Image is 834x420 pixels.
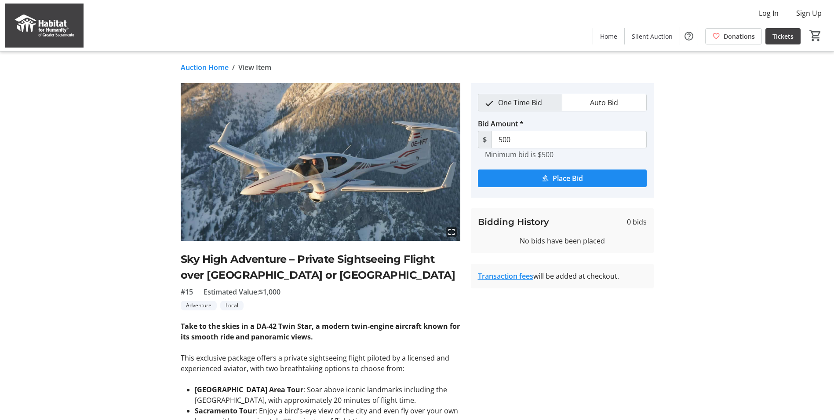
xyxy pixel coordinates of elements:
[485,150,554,159] tr-hint: Minimum bid is $500
[195,384,460,405] li: : Soar above iconic landmarks including the [GEOGRAPHIC_DATA], with approximately 20 minutes of f...
[478,118,524,129] label: Bid Amount *
[478,131,492,148] span: $
[632,32,673,41] span: Silent Auction
[181,251,460,283] h2: Sky High Adventure – Private Sightseeing Flight over [GEOGRAPHIC_DATA] or [GEOGRAPHIC_DATA]
[627,217,647,227] span: 0 bids
[808,28,823,44] button: Cart
[705,28,762,44] a: Donations
[478,271,647,281] div: will be added at checkout.
[585,94,623,111] span: Auto Bid
[478,169,647,187] button: Place Bid
[181,353,460,374] p: This exclusive package offers a private sightseeing flight piloted by a licensed and experienced ...
[789,6,829,20] button: Sign Up
[446,227,457,237] mat-icon: fullscreen
[181,287,193,297] span: #15
[493,94,547,111] span: One Time Bid
[232,62,235,73] span: /
[204,287,280,297] span: Estimated Value: $1,000
[478,271,533,281] a: Transaction fees
[553,173,583,184] span: Place Bid
[772,32,794,41] span: Tickets
[181,301,217,310] tr-label-badge: Adventure
[195,385,303,394] strong: [GEOGRAPHIC_DATA] Area Tour
[680,27,698,45] button: Help
[181,83,460,241] img: Image
[181,321,460,342] strong: Take to the skies in a DA-42 Twin Star, a modern twin-engine aircraft known for its smooth ride a...
[625,28,680,44] a: Silent Auction
[5,4,84,48] img: Habitat for Humanity of Greater Sacramento's Logo
[593,28,624,44] a: Home
[238,62,271,73] span: View Item
[478,236,647,246] div: No bids have been placed
[752,6,786,20] button: Log In
[765,28,801,44] a: Tickets
[478,215,549,228] h3: Bidding History
[181,62,229,73] a: Auction Home
[724,32,755,41] span: Donations
[600,32,617,41] span: Home
[195,406,255,416] strong: Sacramento Tour
[759,8,779,18] span: Log In
[220,301,244,310] tr-label-badge: Local
[796,8,822,18] span: Sign Up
